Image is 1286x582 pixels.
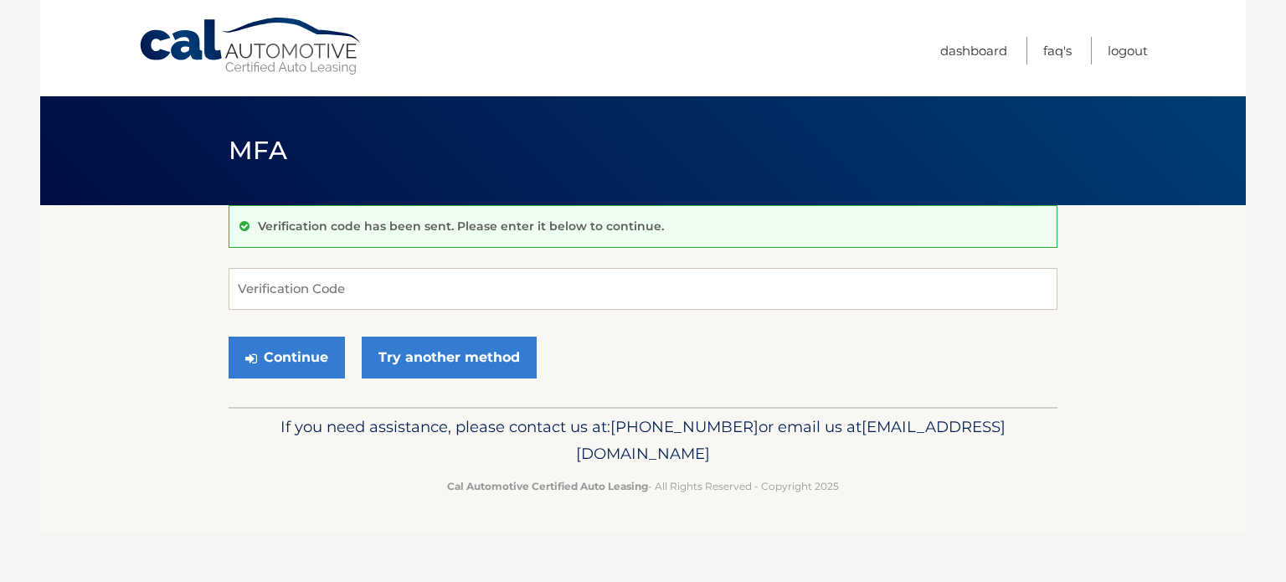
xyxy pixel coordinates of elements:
a: Dashboard [940,37,1007,64]
span: [PHONE_NUMBER] [610,417,759,436]
p: If you need assistance, please contact us at: or email us at [239,414,1047,467]
p: Verification code has been sent. Please enter it below to continue. [258,219,664,234]
a: FAQ's [1043,37,1072,64]
a: Cal Automotive [138,17,364,76]
strong: Cal Automotive Certified Auto Leasing [447,480,648,492]
button: Continue [229,337,345,379]
a: Logout [1108,37,1148,64]
span: [EMAIL_ADDRESS][DOMAIN_NAME] [576,417,1006,463]
input: Verification Code [229,268,1057,310]
p: - All Rights Reserved - Copyright 2025 [239,477,1047,495]
span: MFA [229,135,287,166]
a: Try another method [362,337,537,379]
